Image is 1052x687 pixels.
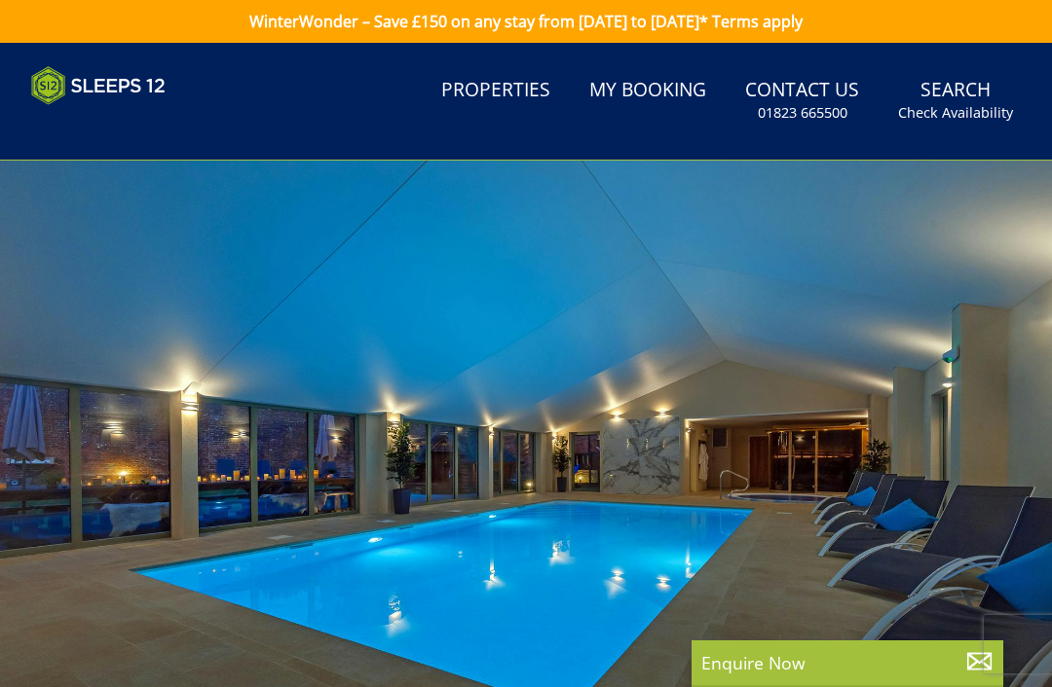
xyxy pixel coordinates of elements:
[758,103,847,123] small: 01823 665500
[21,117,226,133] iframe: Customer reviews powered by Trustpilot
[737,69,867,132] a: Contact Us01823 665500
[31,66,166,105] img: Sleeps 12
[701,650,994,675] p: Enquire Now
[582,69,714,113] a: My Booking
[433,69,558,113] a: Properties
[898,103,1013,123] small: Check Availability
[890,69,1021,132] a: SearchCheck Availability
